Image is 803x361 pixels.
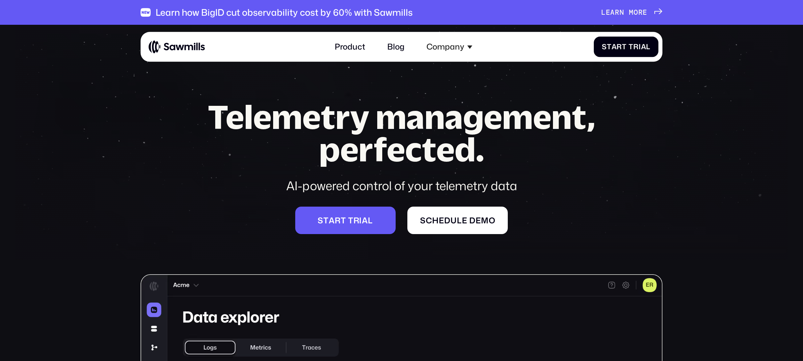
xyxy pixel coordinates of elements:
span: r [335,216,341,225]
a: StartTrial [594,37,658,57]
span: a [362,216,368,225]
span: L [601,8,606,17]
span: t [341,216,346,225]
a: Learnmore [601,8,662,17]
span: l [457,216,462,225]
span: c [426,216,432,225]
span: o [489,216,495,225]
span: m [629,8,634,17]
span: u [451,216,457,225]
span: t [323,216,329,225]
span: e [439,216,444,225]
span: e [606,8,611,17]
span: h [432,216,439,225]
span: a [329,216,335,225]
div: Learn how BigID cut observability cost by 60% with Sawmills [156,7,413,18]
span: t [622,43,627,51]
span: a [641,43,646,51]
span: e [476,216,481,225]
span: m [481,216,489,225]
span: i [359,216,362,225]
span: r [353,216,359,225]
span: r [617,43,622,51]
div: AI-powered control of your telemetry data [188,177,615,194]
span: r [633,43,639,51]
span: a [612,43,617,51]
span: S [420,216,426,225]
a: Product [329,36,371,58]
span: n [620,8,624,17]
span: e [462,216,467,225]
span: a [610,8,615,17]
span: t [607,43,612,51]
span: l [368,216,373,225]
span: T [629,43,633,51]
span: r [615,8,620,17]
a: Scheduledemo [407,207,508,234]
div: Company [426,42,464,52]
span: d [444,216,451,225]
a: Blog [381,36,410,58]
span: e [643,8,647,17]
span: d [469,216,476,225]
span: S [602,43,607,51]
span: i [639,43,641,51]
h1: Telemetry management, perfected. [188,100,615,165]
div: Company [420,36,478,58]
span: S [318,216,323,225]
span: o [634,8,638,17]
span: t [348,216,353,225]
span: r [638,8,643,17]
span: l [646,43,650,51]
a: Starttrial [295,207,396,234]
